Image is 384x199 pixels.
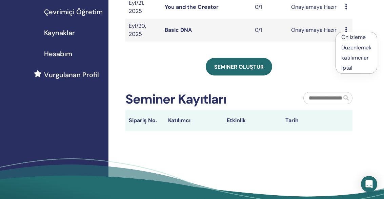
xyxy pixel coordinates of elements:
[125,19,161,42] td: Eyl/20, 2025
[341,54,369,61] a: katılımcılar
[125,110,165,131] th: Sipariş No.
[223,110,282,131] th: Etkinlik
[214,63,264,70] span: Seminer oluştur
[44,28,75,38] span: Kaynaklar
[341,34,366,41] a: Ön izleme
[44,49,72,59] span: Hesabım
[44,70,99,80] span: Vurgulanan Profil
[341,64,371,72] p: İptal
[165,110,223,131] th: Katılımcı
[282,110,341,131] th: Tarih
[341,44,371,51] a: Düzenlemek
[165,26,192,34] a: Basic DNA
[125,92,226,107] h2: Seminer Kayıtları
[288,19,342,42] td: Onaylamaya Hazır
[165,3,219,10] a: You and the Creator
[206,58,272,75] a: Seminer oluştur
[44,7,103,17] span: Çevrimiçi Öğretim
[361,176,377,192] div: Open Intercom Messenger
[251,19,287,42] td: 0/1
